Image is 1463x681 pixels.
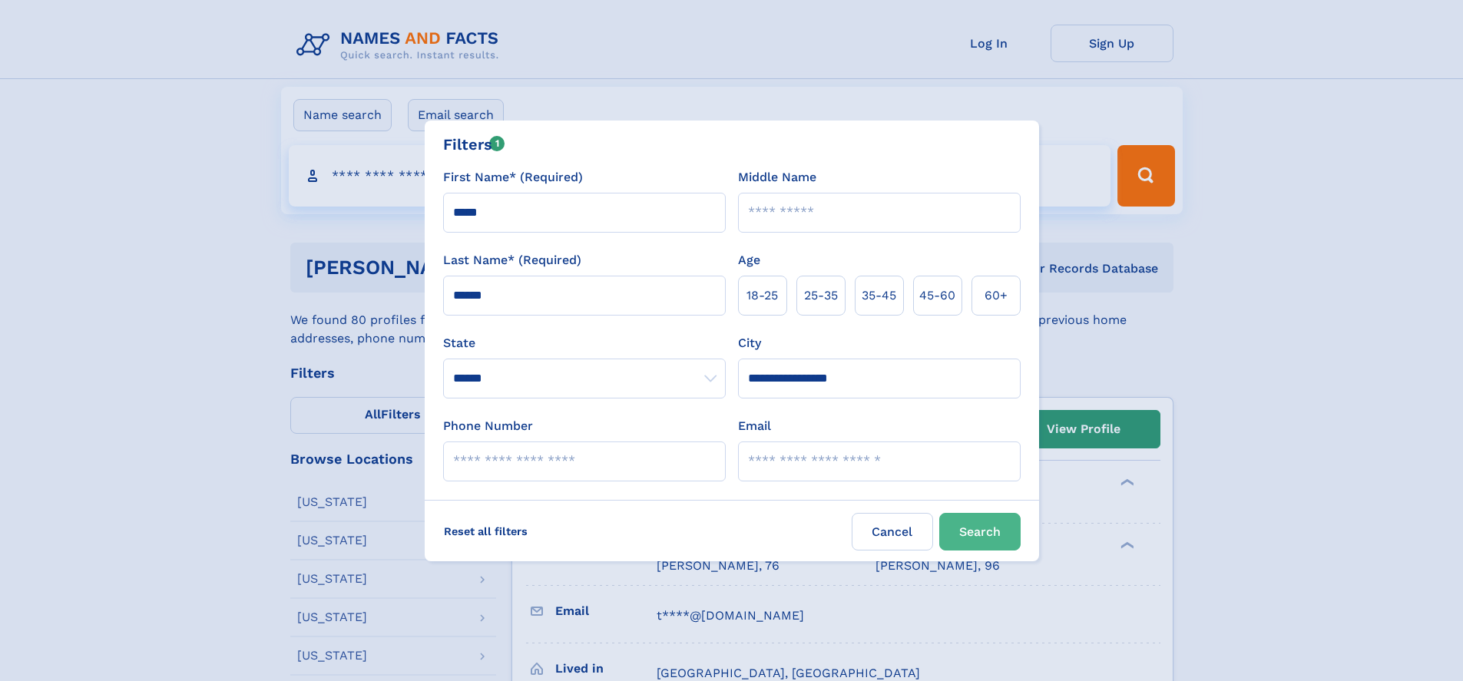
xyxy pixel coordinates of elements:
[443,334,726,352] label: State
[746,286,778,305] span: 18‑25
[738,251,760,269] label: Age
[862,286,896,305] span: 35‑45
[852,513,933,550] label: Cancel
[939,513,1021,550] button: Search
[434,513,538,550] label: Reset all filters
[985,286,1008,305] span: 60+
[443,417,533,435] label: Phone Number
[443,168,583,187] label: First Name* (Required)
[919,286,955,305] span: 45‑60
[443,251,581,269] label: Last Name* (Required)
[738,334,761,352] label: City
[804,286,838,305] span: 25‑35
[738,168,816,187] label: Middle Name
[738,417,771,435] label: Email
[443,133,505,156] div: Filters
